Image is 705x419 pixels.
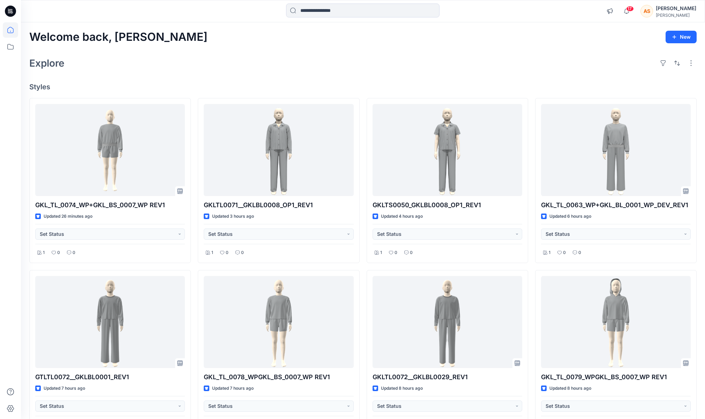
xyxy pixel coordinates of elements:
[73,249,75,256] p: 0
[29,58,65,69] h2: Explore
[410,249,413,256] p: 0
[204,104,353,196] a: GKLTL0071__GKLBL0008_OP1_REV1
[43,249,45,256] p: 1
[204,200,353,210] p: GKLTL0071__GKLBL0008_OP1_REV1
[656,13,696,18] div: [PERSON_NAME]
[35,104,185,196] a: GKL_TL_0074_WP+GKL_BS_0007_WP REV1
[212,385,254,392] p: Updated 7 hours ago
[241,249,244,256] p: 0
[640,5,653,17] div: AS
[541,200,691,210] p: GKL_TL_0063_WP+GKL_BL_0001_WP_DEV_REV1
[656,4,696,13] div: [PERSON_NAME]
[380,249,382,256] p: 1
[373,276,522,368] a: GKLTL0072__GKLBL0029_REV1
[549,249,550,256] p: 1
[57,249,60,256] p: 0
[626,6,634,12] span: 17
[381,213,423,220] p: Updated 4 hours ago
[35,200,185,210] p: GKL_TL_0074_WP+GKL_BS_0007_WP REV1
[373,372,522,382] p: GKLTL0072__GKLBL0029_REV1
[29,83,697,91] h4: Styles
[395,249,397,256] p: 0
[44,385,85,392] p: Updated 7 hours ago
[212,213,254,220] p: Updated 3 hours ago
[578,249,581,256] p: 0
[666,31,697,43] button: New
[204,372,353,382] p: GKL_TL_0078_WPGKL_BS_0007_WP REV1
[381,385,423,392] p: Updated 8 hours ago
[541,104,691,196] a: GKL_TL_0063_WP+GKL_BL_0001_WP_DEV_REV1
[373,104,522,196] a: GKLTS0050_GKLBL0008_OP1_REV1
[373,200,522,210] p: GKLTS0050_GKLBL0008_OP1_REV1
[29,31,208,44] h2: Welcome back, [PERSON_NAME]
[35,372,185,382] p: GTLTL0072__GKLBL0001_REV1
[541,372,691,382] p: GKL_TL_0079_WPGKL_BS_0007_WP REV1
[44,213,92,220] p: Updated 26 minutes ago
[549,385,591,392] p: Updated 8 hours ago
[204,276,353,368] a: GKL_TL_0078_WPGKL_BS_0007_WP REV1
[541,276,691,368] a: GKL_TL_0079_WPGKL_BS_0007_WP REV1
[226,249,228,256] p: 0
[549,213,591,220] p: Updated 6 hours ago
[35,276,185,368] a: GTLTL0072__GKLBL0001_REV1
[563,249,566,256] p: 0
[211,249,213,256] p: 1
